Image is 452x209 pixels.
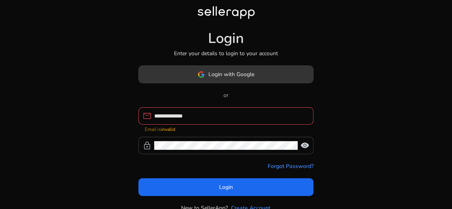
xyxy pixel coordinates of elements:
[138,178,314,196] button: Login
[208,30,244,47] h1: Login
[145,125,307,133] mat-error: Email is
[174,49,278,58] p: Enter your details to login to your account
[138,91,314,99] p: or
[161,126,175,132] strong: invalid
[198,71,205,78] img: google-logo.svg
[268,162,314,170] a: Forgot Password?
[138,65,314,83] button: Login with Google
[209,70,255,78] span: Login with Google
[142,141,152,150] span: lock
[300,141,310,150] span: visibility
[142,111,152,121] span: mail
[219,183,233,191] span: Login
